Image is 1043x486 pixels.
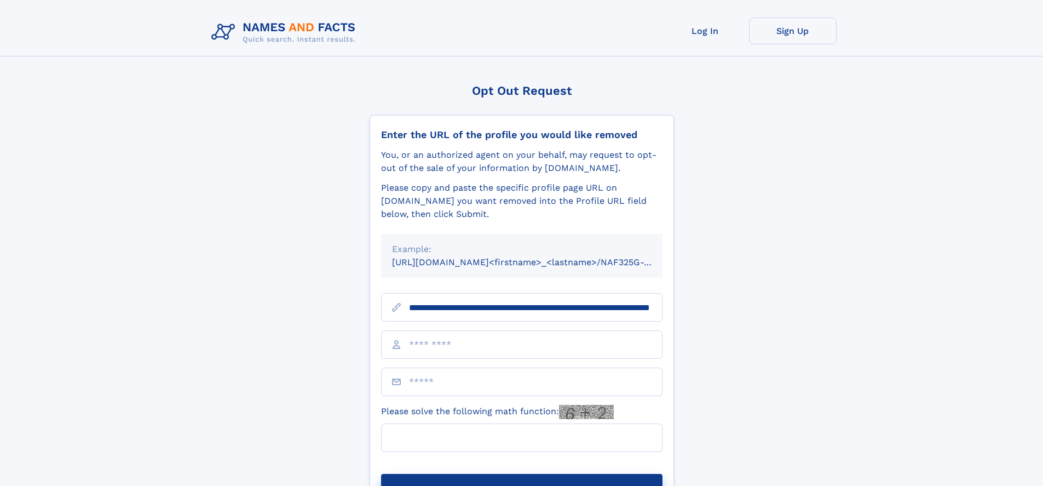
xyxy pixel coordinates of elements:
[661,18,749,44] a: Log In
[370,84,674,98] div: Opt Out Request
[381,148,662,175] div: You, or an authorized agent on your behalf, may request to opt-out of the sale of your informatio...
[207,18,365,47] img: Logo Names and Facts
[381,405,614,419] label: Please solve the following math function:
[381,181,662,221] div: Please copy and paste the specific profile page URL on [DOMAIN_NAME] you want removed into the Pr...
[392,257,683,267] small: [URL][DOMAIN_NAME]<firstname>_<lastname>/NAF325G-xxxxxxxx
[381,129,662,141] div: Enter the URL of the profile you would like removed
[392,243,652,256] div: Example:
[749,18,837,44] a: Sign Up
